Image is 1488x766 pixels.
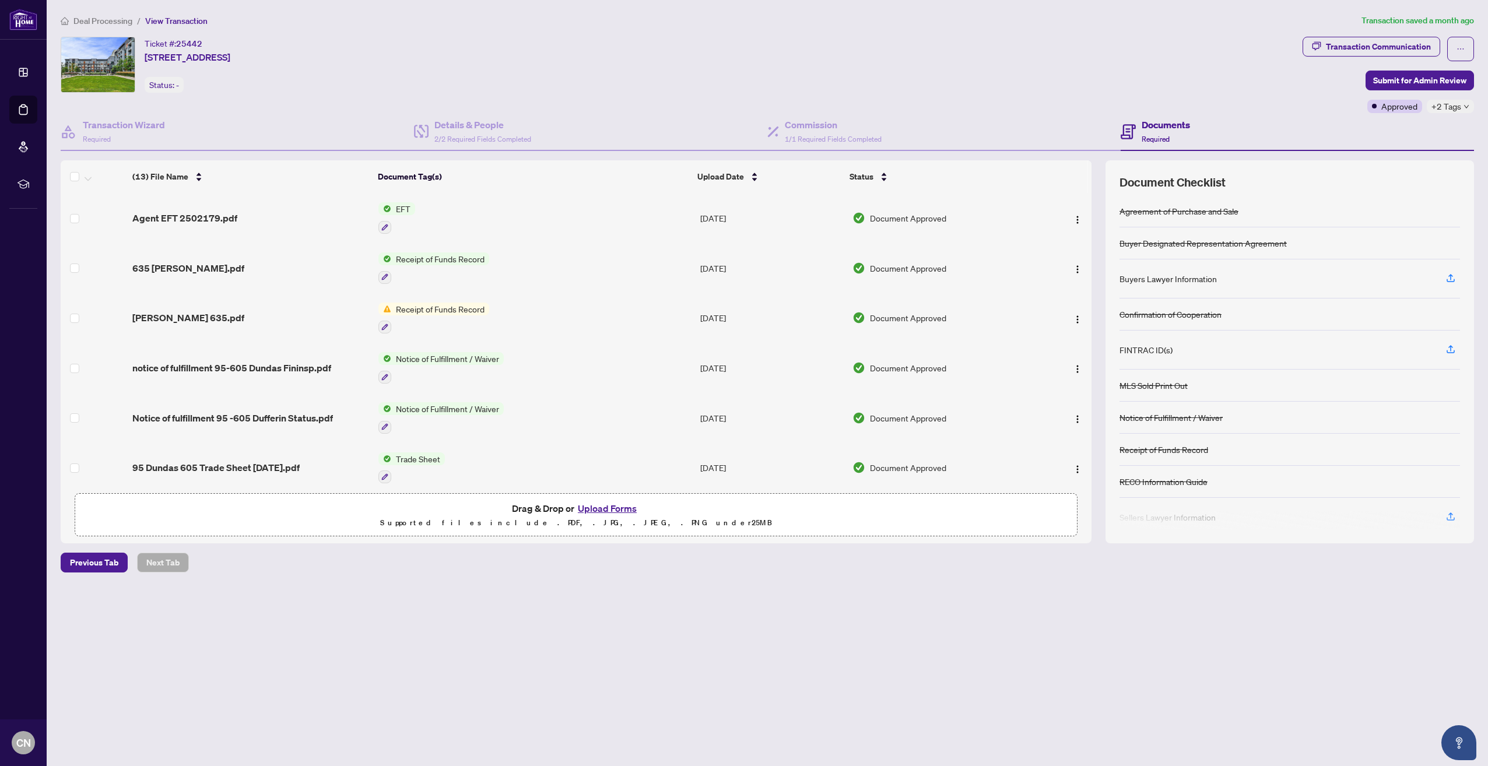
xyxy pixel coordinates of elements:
span: Document Approved [870,361,946,374]
img: Document Status [852,212,865,224]
img: Document Status [852,311,865,324]
span: [STREET_ADDRESS] [145,50,230,64]
th: (13) File Name [128,160,373,193]
div: Transaction Communication [1326,37,1431,56]
span: Deal Processing [73,16,132,26]
img: Document Status [852,361,865,374]
button: Status IconNotice of Fulfillment / Waiver [378,352,504,384]
span: Required [83,135,111,143]
span: Trade Sheet [391,452,445,465]
span: Upload Date [697,170,744,183]
button: Logo [1068,458,1087,477]
button: Logo [1068,409,1087,427]
img: Status Icon [378,202,391,215]
span: Document Approved [870,461,946,474]
span: 1/1 Required Fields Completed [785,135,882,143]
td: [DATE] [696,443,848,493]
button: Status IconReceipt of Funds Record [378,303,489,334]
div: Notice of Fulfillment / Waiver [1119,411,1223,424]
span: (13) File Name [132,170,188,183]
span: Document Approved [870,212,946,224]
p: Supported files include .PDF, .JPG, .JPEG, .PNG under 25 MB [82,516,1070,530]
span: Drag & Drop or [512,501,640,516]
span: Status [850,170,873,183]
span: Document Checklist [1119,174,1226,191]
h4: Details & People [434,118,531,132]
div: Status: [145,77,184,93]
span: Drag & Drop orUpload FormsSupported files include .PDF, .JPG, .JPEG, .PNG under25MB [75,494,1077,537]
img: Document Status [852,262,865,275]
h4: Transaction Wizard [83,118,165,132]
div: Confirmation of Cooperation [1119,308,1222,321]
div: Ticket #: [145,37,202,50]
span: Notice of Fulfillment / Waiver [391,402,504,415]
td: [DATE] [696,343,848,393]
span: CN [16,735,31,751]
div: FINTRAC ID(s) [1119,343,1173,356]
div: Agreement of Purchase and Sale [1119,205,1238,217]
img: Status Icon [378,252,391,265]
span: home [61,17,69,25]
span: [PERSON_NAME] 635.pdf [132,311,244,325]
button: Submit for Admin Review [1366,71,1474,90]
button: Status IconTrade Sheet [378,452,445,484]
span: ellipsis [1457,45,1465,53]
button: Status IconNotice of Fulfillment / Waiver [378,402,504,434]
span: Receipt of Funds Record [391,252,489,265]
span: down [1464,104,1469,110]
button: Next Tab [137,553,189,572]
span: Document Approved [870,412,946,424]
button: Logo [1068,209,1087,227]
div: RECO Information Guide [1119,475,1208,488]
article: Transaction saved a month ago [1361,14,1474,27]
span: Agent EFT 2502179.pdf [132,211,237,225]
span: Document Approved [870,262,946,275]
td: [DATE] [696,393,848,443]
span: 2/2 Required Fields Completed [434,135,531,143]
button: Status IconEFT [378,202,415,234]
li: / [137,14,141,27]
div: Sellers Lawyer Information [1119,511,1216,523]
button: Status IconReceipt of Funds Record [378,252,489,284]
span: Notice of Fulfillment / Waiver [391,352,504,365]
img: IMG-W11913845_1.jpg [61,37,135,92]
td: [DATE] [696,243,848,293]
button: Previous Tab [61,553,128,572]
span: Notice of fulfillment 95 -605 Dufferin Status.pdf [132,411,333,425]
img: logo [9,9,37,30]
span: 95 Dundas 605 Trade Sheet [DATE].pdf [132,461,300,475]
th: Document Tag(s) [373,160,693,193]
h4: Commission [785,118,882,132]
div: Buyer Designated Representation Agreement [1119,237,1287,250]
span: notice of fulfillment 95-605 Dundas Fininsp.pdf [132,361,331,375]
td: [DATE] [696,193,848,243]
span: EFT [391,202,415,215]
span: Document Approved [870,311,946,324]
img: Status Icon [378,303,391,315]
img: Logo [1073,465,1082,474]
th: Upload Date [693,160,844,193]
img: Logo [1073,364,1082,374]
button: Upload Forms [574,501,640,516]
span: 25442 [176,38,202,49]
div: Buyers Lawyer Information [1119,272,1217,285]
span: View Transaction [145,16,208,26]
span: Submit for Admin Review [1373,71,1466,90]
span: Receipt of Funds Record [391,303,489,315]
img: Document Status [852,412,865,424]
button: Transaction Communication [1303,37,1440,57]
span: Approved [1381,100,1417,113]
td: [DATE] [696,293,848,343]
img: Status Icon [378,352,391,365]
button: Logo [1068,259,1087,277]
div: Receipt of Funds Record [1119,443,1208,456]
span: Previous Tab [70,553,118,572]
span: Required [1142,135,1170,143]
img: Status Icon [378,402,391,415]
button: Open asap [1441,725,1476,760]
img: Logo [1073,215,1082,224]
img: Logo [1073,265,1082,274]
img: Logo [1073,414,1082,424]
img: Document Status [852,461,865,474]
h4: Documents [1142,118,1190,132]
